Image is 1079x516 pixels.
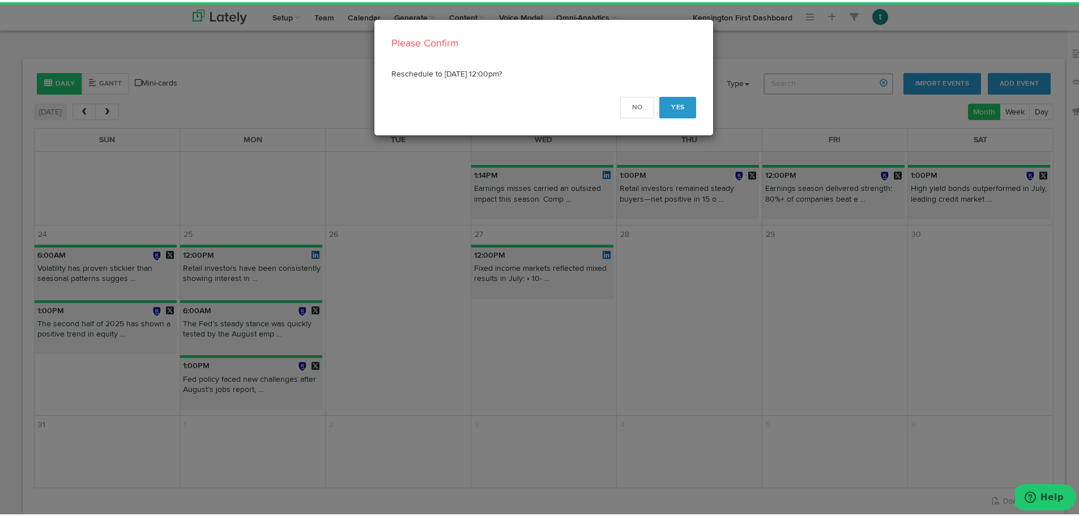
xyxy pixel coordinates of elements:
[620,95,654,116] button: No
[659,95,696,116] button: Yes
[391,35,696,49] h4: Please Confirm
[374,58,713,86] div: Reschedule to [DATE] 12:00pm?
[1015,482,1076,510] iframe: Opens a widget where you can find more information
